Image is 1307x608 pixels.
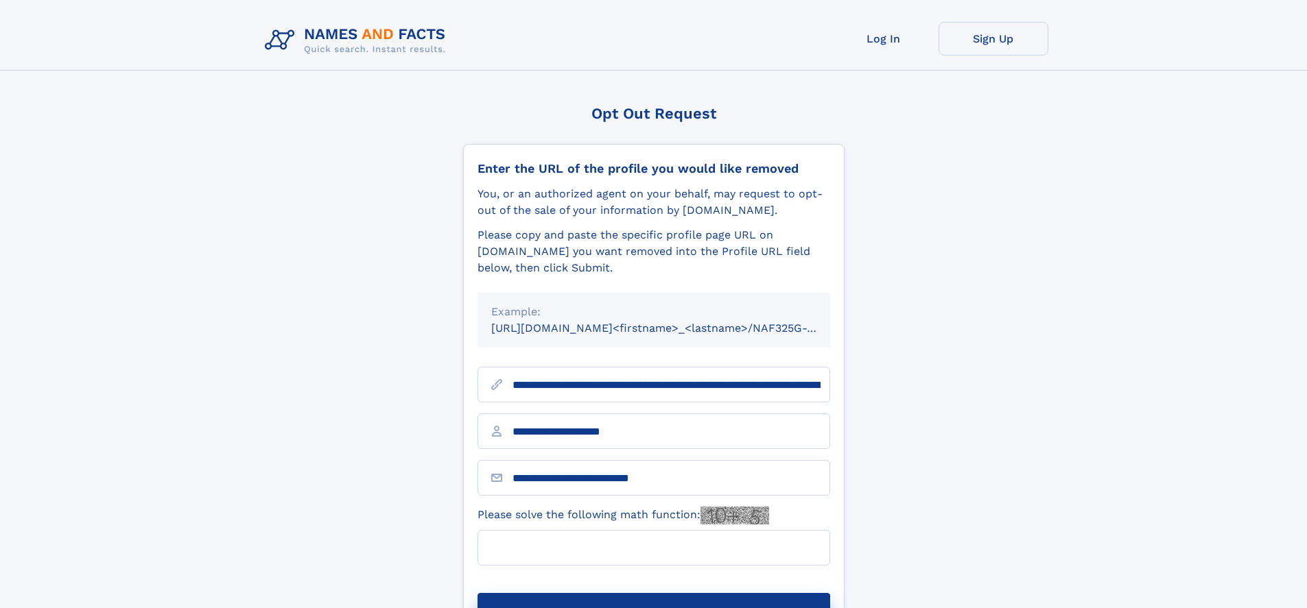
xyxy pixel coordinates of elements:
div: Example: [491,304,816,320]
a: Sign Up [939,22,1048,56]
div: Opt Out Request [463,105,845,122]
div: Please copy and paste the specific profile page URL on [DOMAIN_NAME] you want removed into the Pr... [478,227,830,276]
img: Logo Names and Facts [259,22,457,59]
div: You, or an authorized agent on your behalf, may request to opt-out of the sale of your informatio... [478,186,830,219]
label: Please solve the following math function: [478,507,769,524]
div: Enter the URL of the profile you would like removed [478,161,830,176]
small: [URL][DOMAIN_NAME]<firstname>_<lastname>/NAF325G-xxxxxxxx [491,321,856,335]
a: Log In [829,22,939,56]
